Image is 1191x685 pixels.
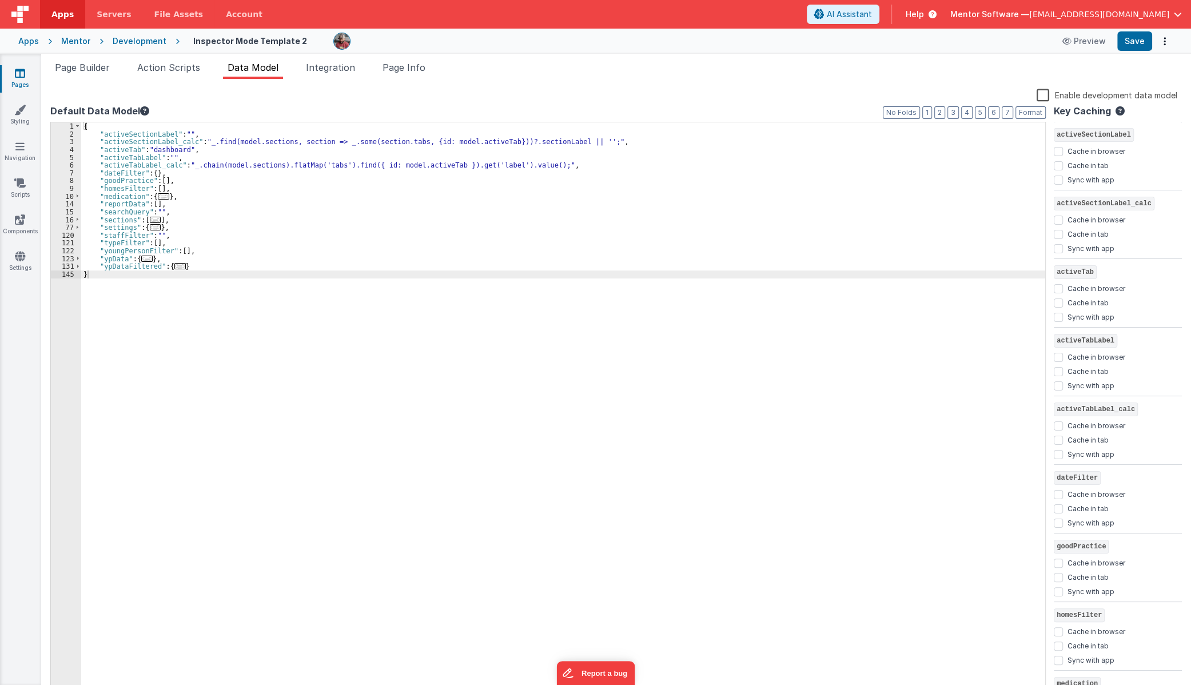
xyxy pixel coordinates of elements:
[51,122,81,130] div: 1
[1067,351,1125,362] label: Cache in browser
[1054,608,1105,622] span: homesFilter
[1054,334,1117,348] span: activeTabLabel
[141,256,153,262] span: ...
[807,5,879,24] button: AI Assistant
[1067,282,1125,293] label: Cache in browser
[1067,502,1109,513] label: Cache in tab
[97,9,131,20] span: Servers
[556,661,635,685] iframe: Marker.io feedback button
[1067,296,1109,308] label: Cache in tab
[1002,106,1013,119] button: 7
[1029,9,1169,20] span: [EMAIL_ADDRESS][DOMAIN_NAME]
[934,106,945,119] button: 2
[1117,31,1152,51] button: Save
[883,106,920,119] button: No Folds
[1067,173,1114,185] label: Sync with app
[51,154,81,162] div: 5
[51,200,81,208] div: 14
[1067,213,1125,225] label: Cache in browser
[1054,540,1109,553] span: goodPractice
[1067,639,1109,651] label: Cache in tab
[1067,228,1109,239] label: Cache in tab
[827,9,872,20] span: AI Assistant
[158,193,169,200] span: ...
[1054,106,1111,117] h4: Key Caching
[1067,379,1114,391] label: Sync with app
[1067,556,1125,568] label: Cache in browser
[906,9,924,20] span: Help
[51,216,81,224] div: 16
[1054,471,1101,485] span: dateFilter
[51,224,81,232] div: 77
[51,239,81,247] div: 121
[228,62,278,73] span: Data Model
[51,130,81,138] div: 2
[193,37,307,45] h4: Inspector Mode Template 2
[975,106,986,119] button: 5
[1067,571,1109,582] label: Cache in tab
[51,146,81,154] div: 4
[51,169,81,177] div: 7
[1067,654,1114,665] label: Sync with app
[51,185,81,193] div: 9
[51,138,81,146] div: 3
[1067,419,1125,431] label: Cache in browser
[961,106,973,119] button: 4
[1054,403,1138,416] span: activeTabLabel_calc
[154,9,204,20] span: File Assets
[1015,106,1046,119] button: Format
[383,62,425,73] span: Page Info
[51,262,81,270] div: 131
[1037,88,1177,101] label: Enable development data model
[334,33,350,49] img: eba322066dbaa00baf42793ca2fab581
[51,247,81,255] div: 122
[922,106,932,119] button: 1
[50,104,149,118] button: Default Data Model
[51,193,81,201] div: 10
[1067,242,1114,253] label: Sync with app
[1055,32,1113,50] button: Preview
[950,9,1182,20] button: Mentor Software — [EMAIL_ADDRESS][DOMAIN_NAME]
[51,208,81,216] div: 15
[1067,433,1109,445] label: Cache in tab
[51,255,81,263] div: 123
[51,9,74,20] span: Apps
[1157,33,1173,49] button: Options
[51,232,81,240] div: 120
[51,161,81,169] div: 6
[947,106,959,119] button: 3
[1067,448,1114,459] label: Sync with app
[61,35,90,47] div: Mentor
[1067,145,1125,156] label: Cache in browser
[51,177,81,185] div: 8
[137,62,200,73] span: Action Scripts
[150,217,161,223] span: ...
[1067,585,1114,596] label: Sync with app
[1067,365,1109,376] label: Cache in tab
[1067,488,1125,499] label: Cache in browser
[113,35,166,47] div: Development
[51,270,81,278] div: 145
[1054,128,1134,142] span: activeSectionLabel
[174,263,186,269] span: ...
[55,62,110,73] span: Page Builder
[1067,516,1114,528] label: Sync with app
[950,9,1029,20] span: Mentor Software —
[1054,197,1154,210] span: activeSectionLabel_calc
[1054,265,1097,279] span: activeTab
[18,35,39,47] div: Apps
[1067,625,1125,636] label: Cache in browser
[1067,159,1109,170] label: Cache in tab
[306,62,355,73] span: Integration
[988,106,999,119] button: 6
[150,224,161,230] span: ...
[1067,310,1114,322] label: Sync with app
